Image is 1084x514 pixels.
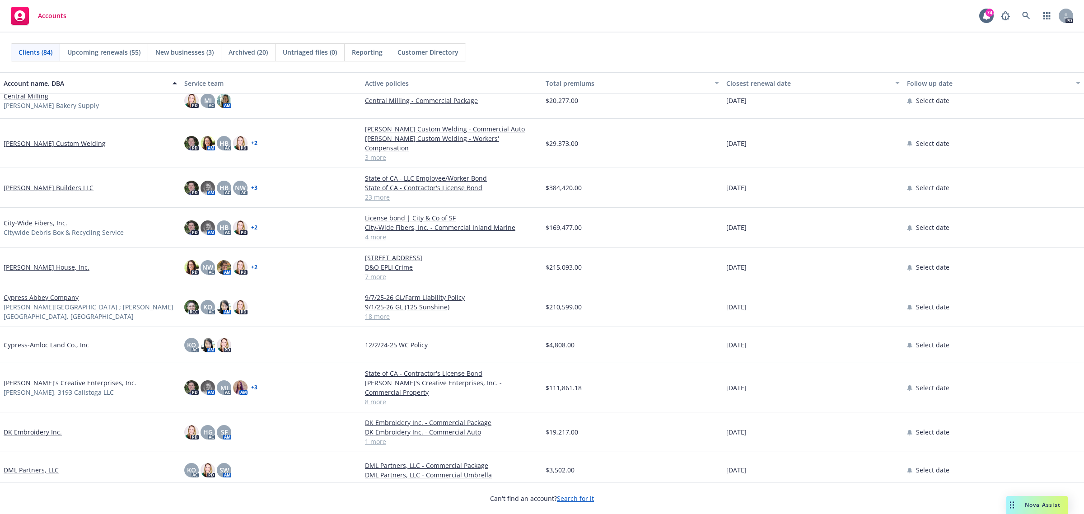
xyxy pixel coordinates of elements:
img: photo [201,338,215,352]
a: 3 more [365,153,538,162]
a: State of CA - LLC Employee/Worker Bond [365,173,538,183]
span: $210,599.00 [546,302,582,312]
span: [DATE] [726,96,747,105]
img: photo [184,380,199,395]
span: $29,373.00 [546,139,578,148]
img: photo [233,380,248,395]
span: Select date [916,223,949,232]
a: DK Embroidery Inc. [4,427,62,437]
a: 18 more [365,312,538,321]
a: [PERSON_NAME]'s Creative Enterprises, Inc. [4,378,136,388]
a: D&O EPLI Crime [365,262,538,272]
img: photo [201,380,215,395]
a: + 3 [251,185,257,191]
a: [PERSON_NAME] Custom Welding [4,139,106,148]
a: 1 more [365,437,538,446]
a: DK Embroidery Inc. - Commercial Package [365,418,538,427]
div: Account name, DBA [4,79,167,88]
span: MJ [204,96,212,105]
img: photo [217,93,231,108]
span: [PERSON_NAME], 3193 Calistoga LLC [4,388,114,397]
span: Clients (84) [19,47,52,57]
span: NW [235,183,246,192]
img: photo [201,136,215,150]
a: Accounts [7,3,70,28]
span: Select date [916,96,949,105]
a: DK Embroidery Inc. - Commercial Auto [365,427,538,437]
img: photo [233,260,248,275]
span: NW [202,262,213,272]
span: $4,808.00 [546,340,575,350]
span: Untriaged files (0) [283,47,337,57]
img: photo [184,300,199,314]
span: KO [203,302,212,312]
a: Cypress-Amloc Land Co., Inc [4,340,89,350]
span: [DATE] [726,427,747,437]
span: [DATE] [726,223,747,232]
span: Select date [916,183,949,192]
a: Search [1017,7,1035,25]
span: [DATE] [726,465,747,475]
span: KO [187,465,196,475]
span: [DATE] [726,262,747,272]
img: photo [184,181,199,195]
span: Customer Directory [397,47,458,57]
img: photo [201,463,215,477]
span: KO [187,340,196,350]
a: [STREET_ADDRESS] [365,253,538,262]
span: Select date [916,427,949,437]
a: 23 more [365,192,538,202]
span: HB [220,223,229,232]
span: Select date [916,340,949,350]
button: Nova Assist [1006,496,1068,514]
button: Follow up date [903,72,1084,94]
a: + 2 [251,140,257,146]
span: HB [220,183,229,192]
img: photo [184,220,199,235]
div: Follow up date [907,79,1070,88]
a: Switch app [1038,7,1056,25]
a: DML Partners, LLC - Commercial Package [365,461,538,470]
span: [DATE] [726,302,747,312]
div: Total premiums [546,79,709,88]
span: Nova Assist [1025,501,1061,509]
a: License bond | City & Co of SF [365,213,538,223]
button: Active policies [361,72,542,94]
a: 9/7/25-26 GL/Farm Liability Policy [365,293,538,302]
a: + 2 [251,265,257,270]
a: [PERSON_NAME] Builders LLC [4,183,93,192]
a: [PERSON_NAME] Custom Welding - Workers' Compensation [365,134,538,153]
img: photo [233,136,248,150]
a: Central Milling - Commercial Package [365,96,538,105]
img: photo [201,220,215,235]
span: Archived (20) [229,47,268,57]
span: [DATE] [726,340,747,350]
img: photo [217,300,231,314]
a: State of CA - Contractor's License Bond [365,183,538,192]
span: $384,420.00 [546,183,582,192]
a: DML Partners, LLC [4,465,59,475]
a: Cypress Abbey Company [4,293,79,302]
span: Upcoming renewals (55) [67,47,140,57]
div: 74 [986,9,994,17]
span: Select date [916,262,949,272]
span: $3,502.00 [546,465,575,475]
span: MJ [220,383,228,393]
span: [PERSON_NAME][GEOGRAPHIC_DATA] ; [PERSON_NAME][GEOGRAPHIC_DATA], [GEOGRAPHIC_DATA] [4,302,177,321]
span: $20,277.00 [546,96,578,105]
span: $19,217.00 [546,427,578,437]
span: Select date [916,383,949,393]
a: State of CA - Contractor's License Bond [365,369,538,378]
img: photo [233,220,248,235]
a: + 3 [251,385,257,390]
span: HG [203,427,213,437]
a: 9/1/25-26 GL (125 Sunshine) [365,302,538,312]
span: Citywide Debris Box & Recycling Service [4,228,124,237]
a: City-Wide Fibers, Inc. - Commercial Inland Marine [365,223,538,232]
span: [DATE] [726,139,747,148]
a: [PERSON_NAME]'s Creative Enterprises, Inc. - Commercial Property [365,378,538,397]
div: Active policies [365,79,538,88]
